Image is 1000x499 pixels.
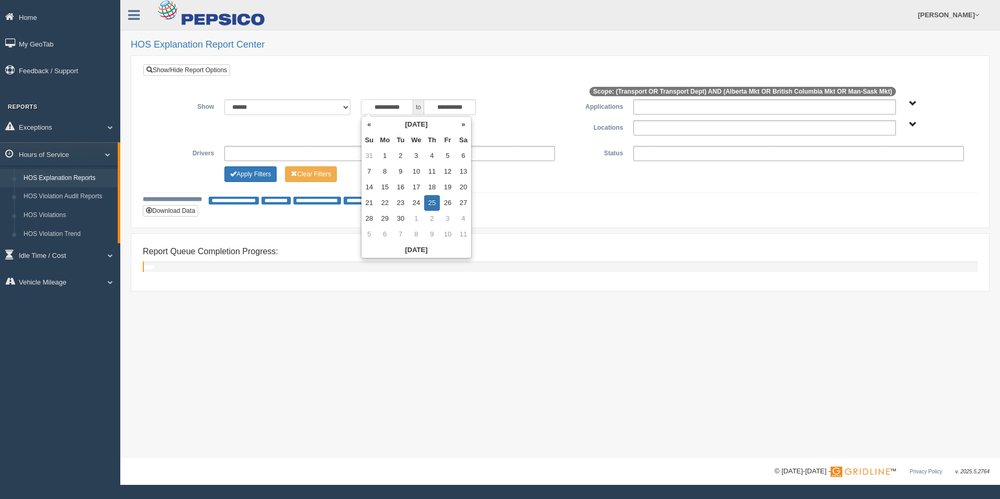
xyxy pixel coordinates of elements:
[361,148,377,164] td: 31
[424,226,440,242] td: 9
[440,195,456,211] td: 26
[408,148,424,164] td: 3
[560,99,628,112] label: Applications
[377,117,456,132] th: [DATE]
[19,225,118,244] a: HOS Violation Trend
[393,164,408,179] td: 9
[440,211,456,226] td: 3
[143,64,230,76] a: Show/Hide Report Options
[956,469,990,474] span: v. 2025.5.2764
[151,146,219,158] label: Drivers
[393,148,408,164] td: 2
[424,132,440,148] th: Th
[131,40,990,50] h2: HOS Explanation Report Center
[424,211,440,226] td: 2
[361,179,377,195] td: 14
[456,132,471,148] th: Sa
[413,99,424,115] span: to
[377,211,393,226] td: 29
[424,148,440,164] td: 4
[775,466,990,477] div: © [DATE]-[DATE] - ™
[456,148,471,164] td: 6
[361,211,377,226] td: 28
[560,120,628,133] label: Locations
[440,164,456,179] td: 12
[456,211,471,226] td: 4
[831,467,890,477] img: Gridline
[377,132,393,148] th: Mo
[910,469,942,474] a: Privacy Policy
[440,179,456,195] td: 19
[285,166,337,182] button: Change Filter Options
[361,117,377,132] th: «
[456,195,471,211] td: 27
[19,206,118,225] a: HOS Violations
[393,211,408,226] td: 30
[456,226,471,242] td: 11
[361,242,471,258] th: [DATE]
[361,195,377,211] td: 21
[393,226,408,242] td: 7
[377,226,393,242] td: 6
[440,132,456,148] th: Fr
[589,87,896,96] span: Scope: (Transport OR Transport Dept) AND (Alberta Mkt OR British Columbia Mkt OR Man-Sask Mkt)
[143,205,198,217] button: Download Data
[377,148,393,164] td: 1
[393,132,408,148] th: Tu
[143,247,978,256] h4: Report Queue Completion Progress:
[424,164,440,179] td: 11
[19,187,118,206] a: HOS Violation Audit Reports
[424,195,440,211] td: 25
[19,169,118,188] a: HOS Explanation Reports
[456,179,471,195] td: 20
[224,166,277,182] button: Change Filter Options
[151,99,219,112] label: Show
[456,164,471,179] td: 13
[440,148,456,164] td: 5
[361,226,377,242] td: 5
[393,179,408,195] td: 16
[560,146,628,158] label: Status
[424,179,440,195] td: 18
[361,132,377,148] th: Su
[408,164,424,179] td: 10
[393,195,408,211] td: 23
[408,195,424,211] td: 24
[408,132,424,148] th: We
[408,179,424,195] td: 17
[456,117,471,132] th: »
[377,195,393,211] td: 22
[377,179,393,195] td: 15
[361,164,377,179] td: 7
[440,226,456,242] td: 10
[408,211,424,226] td: 1
[377,164,393,179] td: 8
[408,226,424,242] td: 8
